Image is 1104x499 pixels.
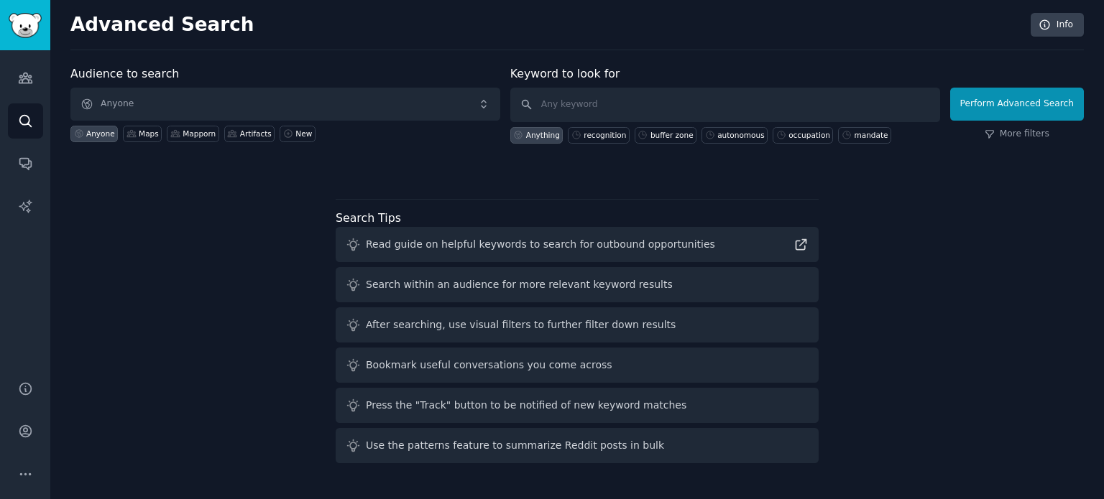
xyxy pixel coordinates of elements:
img: GummySearch logo [9,13,42,38]
div: Read guide on helpful keywords to search for outbound opportunities [366,237,715,252]
div: Anything [526,130,560,140]
div: buffer zone [650,130,694,140]
label: Keyword to look for [510,67,620,80]
h2: Advanced Search [70,14,1023,37]
div: New [295,129,312,139]
div: Bookmark useful conversations you come across [366,358,612,373]
div: recognition [584,130,626,140]
a: Info [1031,13,1084,37]
button: Anyone [70,88,500,121]
div: Artifacts [240,129,272,139]
a: More filters [985,128,1049,141]
div: Search within an audience for more relevant keyword results [366,277,673,292]
div: Anyone [86,129,115,139]
a: New [280,126,315,142]
button: Perform Advanced Search [950,88,1084,121]
label: Audience to search [70,67,179,80]
div: After searching, use visual filters to further filter down results [366,317,676,332]
input: Any keyword [510,88,940,122]
div: Use the patterns feature to summarize Reddit posts in bulk [366,438,664,453]
div: autonomous [717,130,765,140]
div: Press the "Track" button to be notified of new keyword matches [366,398,686,413]
div: Mapporn [183,129,216,139]
div: mandate [854,130,888,140]
div: occupation [788,130,830,140]
label: Search Tips [336,211,401,225]
div: Maps [139,129,159,139]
